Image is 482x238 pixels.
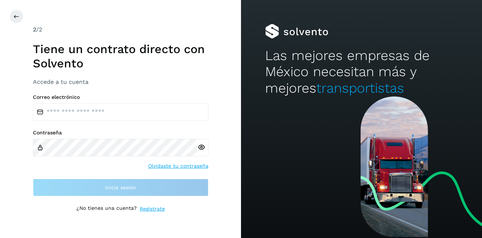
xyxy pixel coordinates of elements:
[105,185,136,190] span: Inicia sesión
[33,26,36,33] span: 2
[140,205,165,213] a: Regístrate
[33,78,208,85] h3: Accede a tu cuenta
[76,205,137,213] p: ¿No tienes una cuenta?
[265,48,458,96] h2: Las mejores empresas de México necesitan más y mejores
[33,94,208,100] label: Correo electrónico
[33,130,208,136] label: Contraseña
[33,42,208,70] h1: Tiene un contrato directo con Solvento
[33,179,208,196] button: Inicia sesión
[148,162,208,170] a: Olvidaste tu contraseña
[33,25,208,34] div: /2
[316,80,404,96] span: transportistas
